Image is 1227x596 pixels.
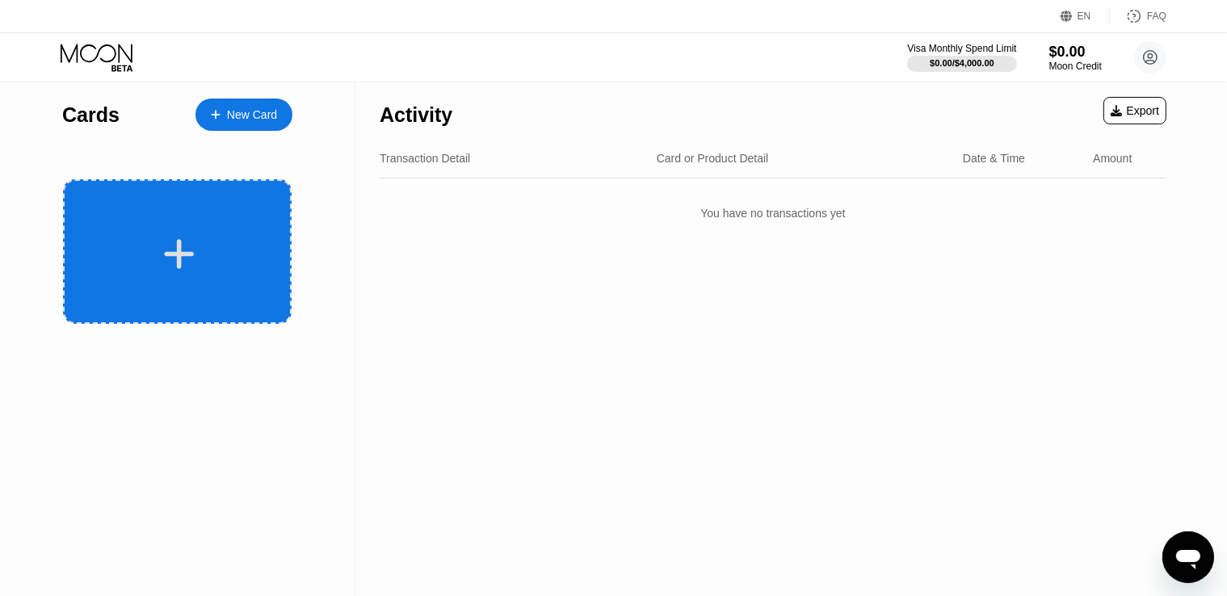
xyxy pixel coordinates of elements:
[1078,10,1091,22] div: EN
[380,152,470,165] div: Transaction Detail
[1049,44,1102,61] div: $0.00
[657,152,769,165] div: Card or Product Detail
[380,103,452,127] div: Activity
[907,43,1016,72] div: Visa Monthly Spend Limit$0.00/$4,000.00
[963,152,1025,165] div: Date & Time
[227,108,277,122] div: New Card
[1049,61,1102,72] div: Moon Credit
[62,103,120,127] div: Cards
[930,58,994,68] div: $0.00 / $4,000.00
[1147,10,1166,22] div: FAQ
[907,43,1016,54] div: Visa Monthly Spend Limit
[380,191,1166,236] div: You have no transactions yet
[1110,8,1166,24] div: FAQ
[1049,44,1102,72] div: $0.00Moon Credit
[1162,531,1214,583] iframe: Button to launch messaging window
[1061,8,1110,24] div: EN
[1093,152,1132,165] div: Amount
[1111,104,1159,117] div: Export
[195,99,292,131] div: New Card
[1103,97,1166,124] div: Export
